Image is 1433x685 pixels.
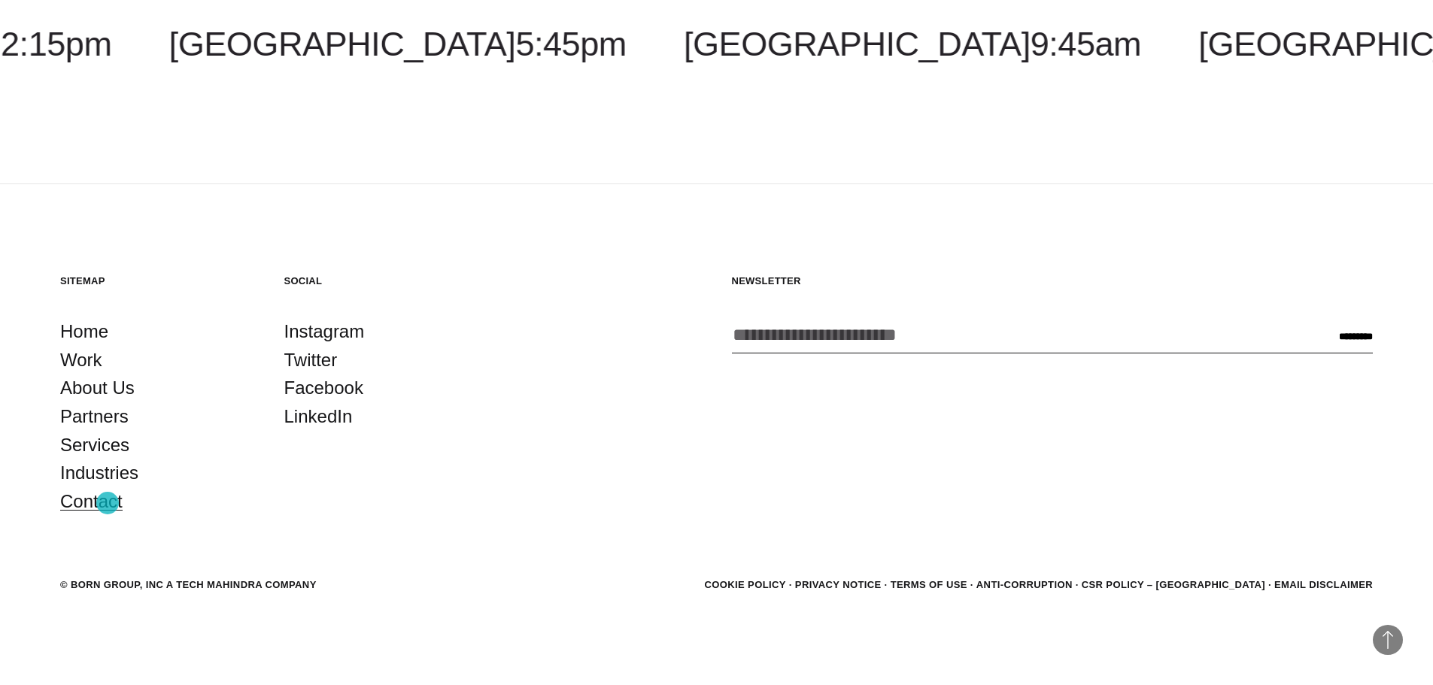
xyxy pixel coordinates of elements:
[169,25,627,63] a: [GEOGRAPHIC_DATA]5:45pm
[1373,625,1403,655] button: Back to Top
[284,346,338,374] a: Twitter
[60,346,102,374] a: Work
[1082,579,1265,590] a: CSR POLICY – [GEOGRAPHIC_DATA]
[60,431,129,459] a: Services
[284,374,363,402] a: Facebook
[60,402,129,431] a: Partners
[1274,579,1373,590] a: Email Disclaimer
[891,579,967,590] a: Terms of Use
[284,317,365,346] a: Instagram
[60,274,254,287] h5: Sitemap
[795,579,882,590] a: Privacy Notice
[60,374,135,402] a: About Us
[732,274,1374,287] h5: Newsletter
[60,487,123,516] a: Contact
[1031,25,1141,63] span: 9:45am
[60,317,108,346] a: Home
[684,25,1141,63] a: [GEOGRAPHIC_DATA]9:45am
[284,274,478,287] h5: Social
[1,25,111,63] span: 2:15pm
[60,577,317,593] div: © BORN GROUP, INC A Tech Mahindra Company
[704,579,785,590] a: Cookie Policy
[284,402,353,431] a: LinkedIn
[60,459,138,487] a: Industries
[976,579,1073,590] a: Anti-Corruption
[515,25,626,63] span: 5:45pm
